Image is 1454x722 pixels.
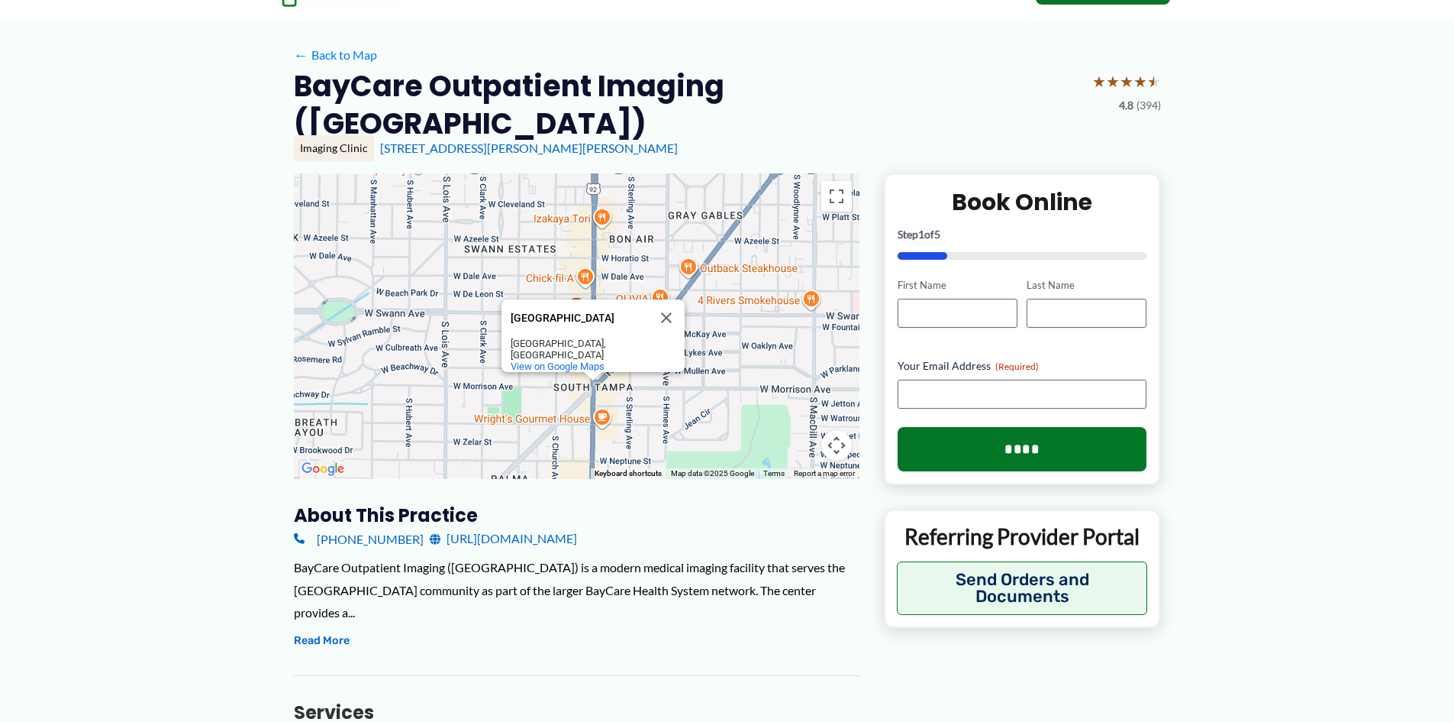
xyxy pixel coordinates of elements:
[294,503,859,527] h3: About this practice
[430,527,577,550] a: [URL][DOMAIN_NAME]
[294,527,424,550] a: [PHONE_NUMBER]
[511,338,648,361] div: [GEOGRAPHIC_DATA], [GEOGRAPHIC_DATA]
[671,469,754,478] span: Map data ©2025 Google
[294,556,859,624] div: BayCare Outpatient Imaging ([GEOGRAPHIC_DATA]) is a modern medical imaging facility that serves t...
[897,562,1148,615] button: Send Orders and Documents
[898,229,1147,240] p: Step of
[1133,67,1147,96] span: ★
[821,430,852,461] button: Map camera controls
[1120,67,1133,96] span: ★
[821,181,852,212] button: Toggle fullscreen view
[298,459,348,479] a: Open this area in Google Maps (opens a new window)
[595,468,662,479] button: Keyboard shortcuts
[898,187,1147,217] h2: Book Online
[898,278,1017,293] label: First Name
[897,523,1148,550] p: Referring Provider Portal
[511,312,648,324] div: [GEOGRAPHIC_DATA]
[294,47,308,62] span: ←
[501,299,685,372] div: South Tampa
[898,358,1147,374] label: Your Email Address
[1147,67,1161,96] span: ★
[1136,96,1161,115] span: (394)
[294,135,374,161] div: Imaging Clinic
[298,459,348,479] img: Google
[294,44,377,66] a: ←Back to Map
[1106,67,1120,96] span: ★
[918,228,924,241] span: 1
[294,632,350,650] button: Read More
[294,67,1080,143] h2: BayCare Outpatient Imaging ([GEOGRAPHIC_DATA])
[763,469,785,478] a: Terms (opens in new tab)
[934,228,940,241] span: 5
[648,299,685,336] button: Close
[995,361,1039,372] span: (Required)
[1092,67,1106,96] span: ★
[511,361,604,372] a: View on Google Maps
[1119,96,1133,115] span: 4.8
[794,469,855,478] a: Report a map error
[380,141,678,155] a: [STREET_ADDRESS][PERSON_NAME][PERSON_NAME]
[1027,278,1146,293] label: Last Name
